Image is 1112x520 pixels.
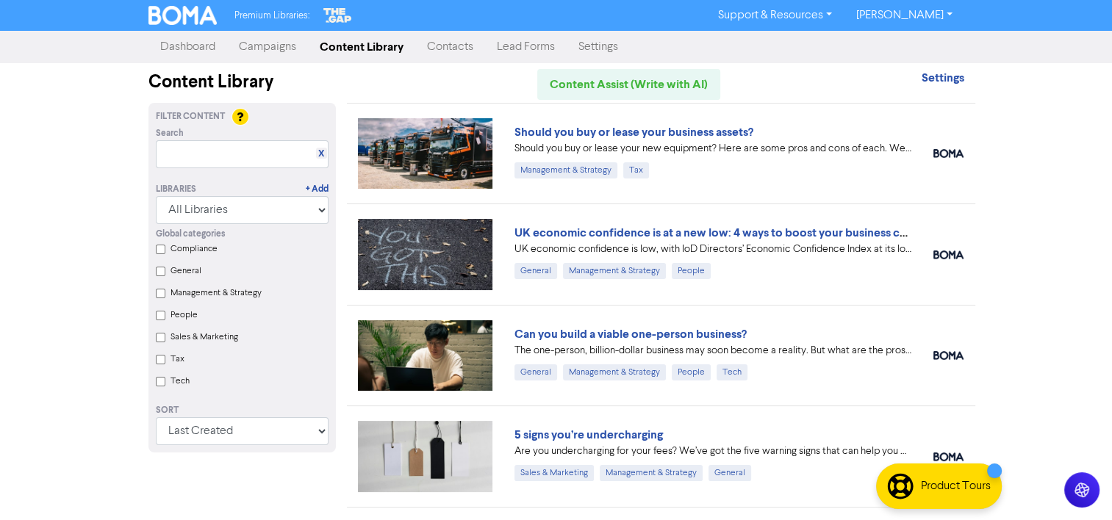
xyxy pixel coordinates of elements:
div: Management & Strategy [563,263,666,279]
div: Content Library [148,69,336,95]
div: Filter Content [156,110,329,123]
a: Content Library [308,32,415,62]
a: UK economic confidence is at a new low: 4 ways to boost your business confidence [514,225,955,240]
label: Tech [171,375,190,388]
span: Search [156,127,184,140]
a: Support & Resources [706,4,844,27]
div: The one-person, billion-dollar business may soon become a reality. But what are the pros and cons... [514,343,911,358]
div: General [709,465,751,481]
div: General [514,263,557,279]
div: Tech [717,364,747,380]
div: Should you buy or lease your new equipment? Here are some pros and cons of each. We also can revi... [514,141,911,156]
label: Sales & Marketing [171,331,238,344]
label: People [171,308,198,322]
a: [PERSON_NAME] [844,4,964,27]
div: Sales & Marketing [514,465,594,481]
div: UK economic confidence is low, with IoD Directors’ Economic Confidence Index at its lowest ever r... [514,242,911,257]
img: boma [933,351,964,360]
a: Content Assist (Write with AI) [537,69,720,100]
div: Management & Strategy [600,465,703,481]
a: Lead Forms [485,32,567,62]
img: boma_accounting [933,452,964,461]
div: People [672,364,711,380]
div: Libraries [156,183,196,196]
img: boma_accounting [933,149,964,158]
div: Sort [156,404,329,417]
div: People [672,263,711,279]
span: Premium Libraries: [234,11,309,21]
img: boma [933,250,964,259]
div: Are you undercharging for your fees? We’ve got the five warning signs that can help you diagnose ... [514,444,911,459]
div: Management & Strategy [514,162,617,178]
label: General [171,264,201,278]
iframe: Chat Widget [1039,449,1112,520]
a: Contacts [415,32,485,62]
div: Management & Strategy [563,364,666,380]
a: Should you buy or lease your business assets? [514,125,753,140]
img: BOMA Logo [148,6,218,25]
a: Can you build a viable one-person business? [514,327,747,342]
a: 5 signs you’re undercharging [514,427,663,442]
a: Dashboard [148,32,227,62]
img: The Gap [321,6,354,25]
a: Campaigns [227,32,308,62]
label: Management & Strategy [171,286,262,300]
strong: Settings [921,71,964,85]
label: Compliance [171,242,218,256]
label: Tax [171,353,184,366]
div: Global categories [156,228,329,241]
a: Settings [921,73,964,84]
div: Tax [623,162,649,178]
a: X [318,148,324,159]
a: + Add [306,183,329,196]
a: Settings [567,32,630,62]
div: General [514,364,557,380]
